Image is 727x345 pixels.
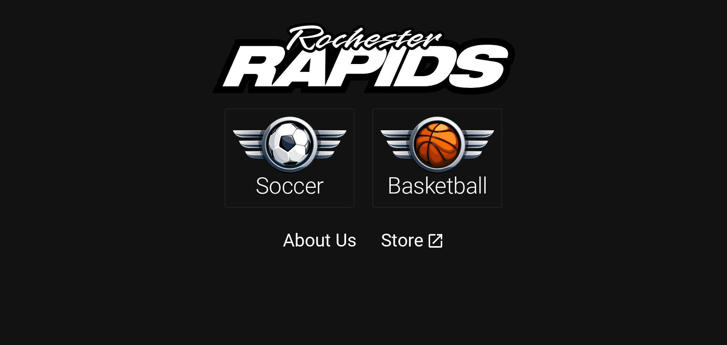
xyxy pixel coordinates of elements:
[225,109,354,207] a: Soccer
[387,172,487,200] h2: Basketball
[233,117,346,173] img: soccer.svg
[283,229,357,251] a: About Us
[373,109,502,207] a: Basketball
[256,172,324,200] h2: Soccer
[381,230,423,251] a: Store
[212,23,515,95] img: rapids.svg
[381,117,494,173] img: basketball.svg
